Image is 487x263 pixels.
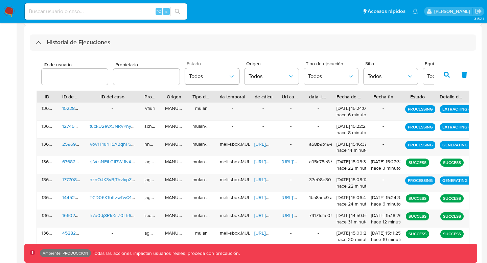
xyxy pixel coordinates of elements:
[43,252,88,255] p: Ambiente: PRODUCCIÓN
[170,7,184,16] button: search-icon
[91,250,240,257] p: Todas las acciones impactan usuarios reales, proceda con precaución.
[474,16,484,21] span: 3.152.1
[475,8,482,15] a: Salir
[434,8,472,15] p: stella.andriano@mercadolibre.com
[368,8,405,15] span: Accesos rápidos
[25,7,187,16] input: Buscar usuario o caso...
[165,8,167,15] span: s
[156,8,161,15] span: ⌥
[412,8,418,14] a: Notificaciones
